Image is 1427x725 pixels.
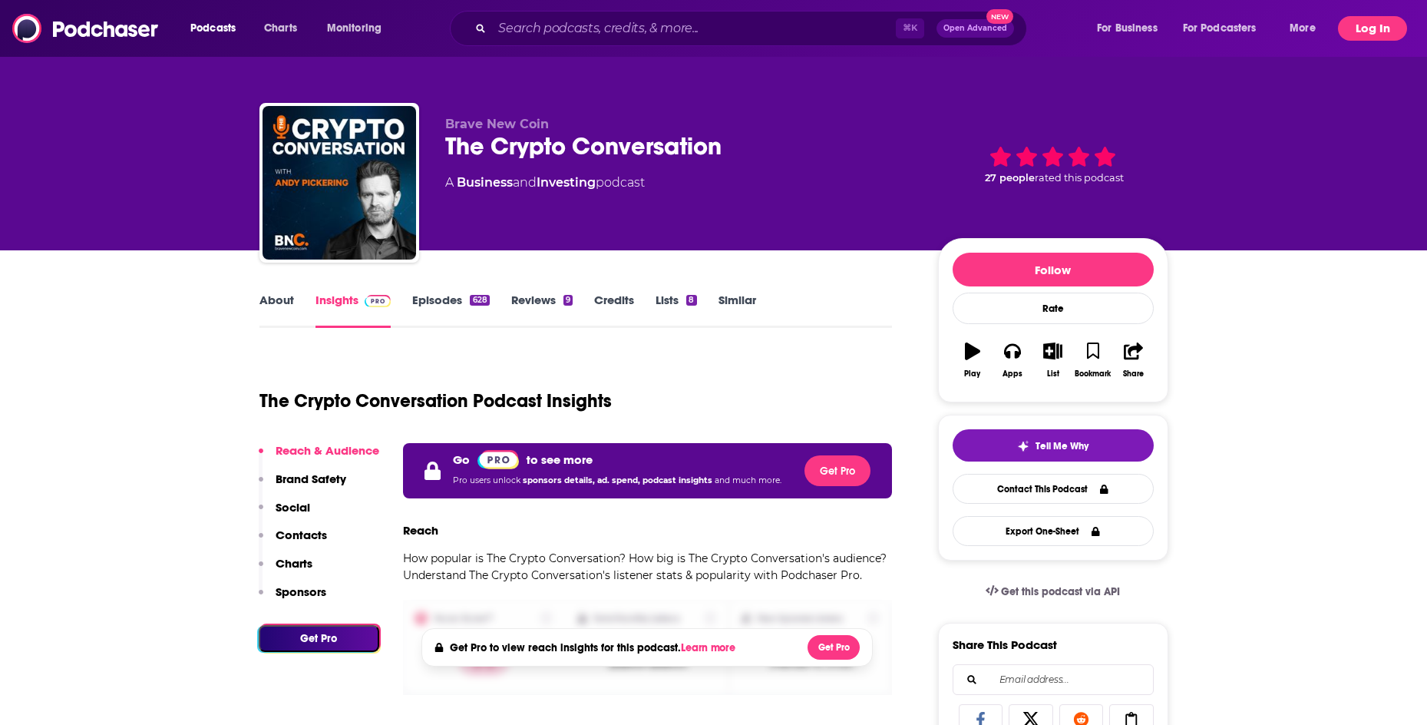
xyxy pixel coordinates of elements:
p: Go [453,452,470,467]
div: Rate [953,293,1154,324]
button: Contacts [259,528,327,556]
button: open menu [1279,16,1335,41]
h1: The Crypto Conversation Podcast Insights [259,389,612,412]
p: to see more [527,452,593,467]
button: Sponsors [259,584,326,613]
button: Share [1113,333,1153,388]
div: Apps [1003,369,1022,379]
a: Similar [718,293,756,328]
button: Log In [1338,16,1407,41]
div: A podcast [445,174,645,192]
button: Get Pro [808,635,860,660]
div: Share [1123,369,1144,379]
button: Apps [993,333,1032,388]
p: Pro users unlock and much more. [453,469,781,492]
span: Tell Me Why [1036,440,1088,452]
button: open menu [316,16,401,41]
div: 27 peoplerated this podcast [938,117,1168,212]
a: Contact This Podcast [953,474,1154,504]
span: ⌘ K [896,18,924,38]
h4: Get Pro to view reach insights for this podcast. [450,641,739,654]
div: Search podcasts, credits, & more... [464,11,1042,46]
button: Get Pro [259,625,379,652]
button: Learn more [681,642,739,654]
img: Podchaser Pro [365,295,391,307]
button: Follow [953,253,1154,286]
button: Open AdvancedNew [936,19,1014,38]
p: Charts [276,556,312,571]
input: Email address... [966,665,1141,694]
div: Bookmark [1075,369,1111,379]
span: and [513,175,537,190]
button: List [1032,333,1072,388]
span: For Business [1097,18,1158,39]
button: Charts [259,556,312,584]
div: 9 [563,295,573,306]
img: tell me why sparkle [1017,440,1029,452]
span: For Podcasters [1183,18,1257,39]
p: Reach & Audience [276,443,379,458]
p: Contacts [276,528,327,542]
span: rated this podcast [1035,172,1124,184]
span: Podcasts [190,18,236,39]
span: Get this podcast via API [1001,585,1120,598]
p: How popular is The Crypto Conversation? How big is The Crypto Conversation's audience? Understand... [403,550,893,584]
button: Social [259,500,310,528]
button: Reach & Audience [259,443,379,472]
a: Credits [594,293,634,328]
h3: Reach [403,523,438,538]
div: 628 [470,295,489,306]
button: open menu [1086,16,1177,41]
div: Search followers [953,664,1154,695]
span: New [986,9,1014,24]
span: 27 people [985,172,1035,184]
button: Get Pro [804,455,870,486]
button: Brand Safety [259,472,346,500]
span: Monitoring [327,18,382,39]
img: Podchaser - Follow, Share and Rate Podcasts [12,14,160,43]
span: Brave New Coin [445,117,549,131]
button: open menu [180,16,256,41]
a: Lists8 [656,293,696,328]
a: Reviews9 [511,293,573,328]
button: Play [953,333,993,388]
div: List [1047,369,1059,379]
button: open menu [1173,16,1279,41]
a: Get this podcast via API [973,573,1133,611]
input: Search podcasts, credits, & more... [492,16,896,41]
a: Investing [537,175,596,190]
span: Charts [264,18,297,39]
img: Podchaser Pro [477,450,520,469]
button: tell me why sparkleTell Me Why [953,429,1154,462]
a: About [259,293,294,328]
img: The Crypto Conversation [263,106,416,260]
p: Sponsors [276,584,326,599]
a: Charts [254,16,306,41]
span: sponsors details, ad. spend, podcast insights [523,475,715,485]
a: Business [457,175,513,190]
button: Bookmark [1073,333,1113,388]
h3: Share This Podcast [953,637,1057,652]
span: Open Advanced [943,25,1007,32]
button: Export One-Sheet [953,516,1154,546]
a: Episodes628 [412,293,489,328]
a: InsightsPodchaser Pro [315,293,391,328]
span: More [1290,18,1316,39]
div: Play [964,369,980,379]
a: Pro website [477,449,520,469]
div: 8 [686,295,696,306]
p: Social [276,500,310,515]
p: Brand Safety [276,472,346,486]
